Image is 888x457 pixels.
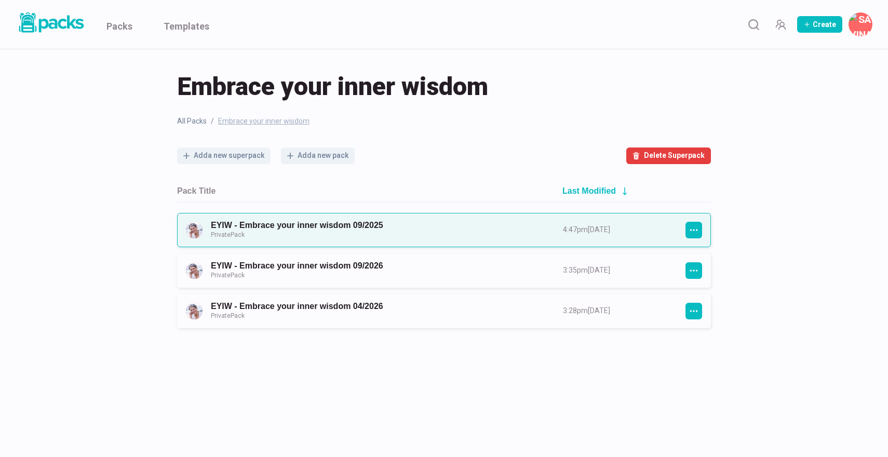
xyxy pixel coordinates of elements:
img: Packs logo [16,10,86,35]
a: All Packs [177,116,207,127]
button: Adda new superpack [177,147,271,164]
span: Embrace your inner wisdom [218,116,310,127]
span: Embrace your inner wisdom [177,70,488,103]
button: Delete Superpack [626,147,711,164]
button: Savina Tilmann [849,12,872,36]
span: / [211,116,214,127]
button: Manage Team Invites [770,14,791,35]
h2: Pack Title [177,186,216,196]
button: Adda new pack [281,147,355,164]
button: Create Pack [797,16,842,33]
a: Packs logo [16,10,86,38]
nav: breadcrumb [177,116,711,127]
button: Search [743,14,764,35]
h2: Last Modified [562,186,616,196]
